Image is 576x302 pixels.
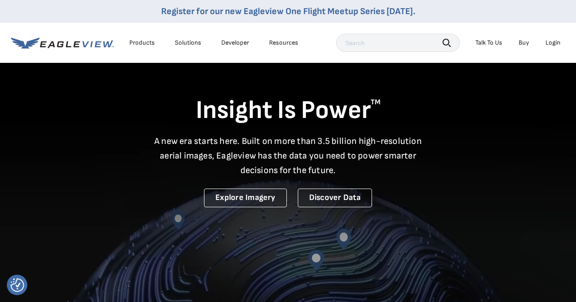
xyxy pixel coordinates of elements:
[175,39,201,47] div: Solutions
[204,189,287,207] a: Explore Imagery
[519,39,529,47] a: Buy
[475,39,502,47] div: Talk To Us
[10,278,24,292] button: Consent Preferences
[221,39,249,47] a: Developer
[298,189,372,207] a: Discover Data
[11,95,565,127] h1: Insight Is Power
[10,278,24,292] img: Revisit consent button
[161,6,415,17] a: Register for our new Eagleview One Flight Meetup Series [DATE].
[149,134,428,178] p: A new era starts here. Built on more than 3.5 billion high-resolution aerial images, Eagleview ha...
[129,39,155,47] div: Products
[545,39,561,47] div: Login
[336,34,460,52] input: Search
[371,98,381,107] sup: TM
[269,39,298,47] div: Resources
